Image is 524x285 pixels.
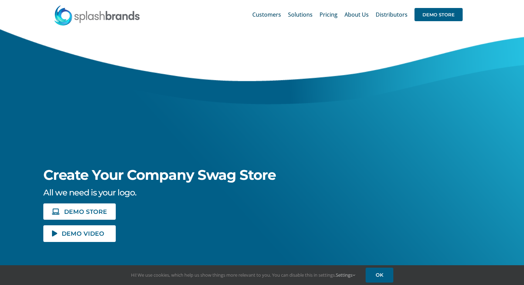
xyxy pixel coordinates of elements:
span: Pricing [320,12,338,17]
a: Pricing [320,3,338,26]
span: Solutions [288,12,313,17]
span: DEMO VIDEO [62,230,104,236]
a: Customers [252,3,281,26]
span: Hi! We use cookies, which help us show things more relevant to you. You can disable this in setti... [131,272,355,278]
nav: Main Menu [252,3,463,26]
a: DEMO STORE [43,203,115,220]
span: All we need is your logo. [43,187,136,198]
span: About Us [344,12,369,17]
a: DEMO STORE [414,3,463,26]
span: Customers [252,12,281,17]
a: Distributors [376,3,408,26]
img: SplashBrands.com Logo [54,5,140,26]
a: OK [366,268,393,283]
span: Distributors [376,12,408,17]
span: DEMO STORE [64,209,107,215]
span: DEMO STORE [414,8,463,21]
a: Settings [336,272,355,278]
span: Create Your Company Swag Store [43,166,276,183]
